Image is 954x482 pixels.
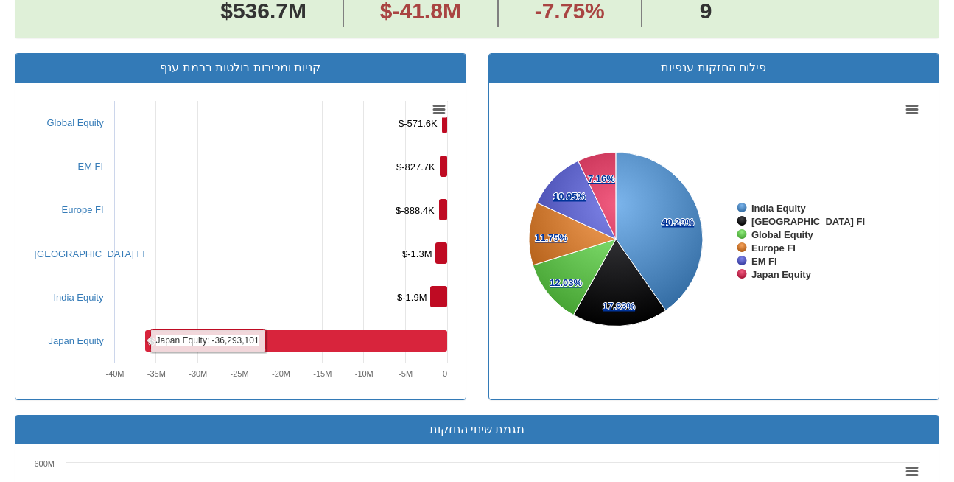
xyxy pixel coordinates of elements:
[662,217,695,228] tspan: 40.29%
[751,242,796,254] tspan: Europe FI
[751,216,865,227] tspan: [GEOGRAPHIC_DATA] FI
[397,292,427,303] tspan: $-1.9M
[442,369,446,378] text: 0
[105,369,124,378] text: -40M
[535,232,568,243] tspan: 11.75%
[399,369,413,378] text: -5M
[396,205,435,216] tspan: $-888.4K
[34,459,55,468] text: 600M
[751,229,814,240] tspan: Global Equity
[751,269,812,280] tspan: Japan Equity
[500,61,928,74] h3: פילוח החזקות ענפיות
[603,301,636,312] tspan: 17.83%
[751,256,777,267] tspan: EM FI
[49,335,104,346] a: Japan Equity
[78,161,104,172] a: EM FI
[553,191,586,202] tspan: 10.95%
[354,369,373,378] text: -10M
[35,248,145,259] a: [GEOGRAPHIC_DATA] FI
[147,369,165,378] text: -35M
[27,61,455,74] h3: קניות ומכירות בולטות ברמת ענף
[313,369,332,378] text: -15M
[47,117,104,128] a: Global Equity
[54,292,104,303] a: India Equity
[230,369,248,378] text: -25M
[189,369,207,378] text: -30M
[402,248,432,259] tspan: $-1.3M
[62,204,104,215] a: Europe FI
[27,423,927,436] h3: מגמת שינוי החזקות
[396,161,435,172] tspan: $-827.7K
[550,277,583,288] tspan: 12.03%
[588,173,615,184] tspan: 7.16%
[271,369,290,378] text: -20M
[149,336,184,347] tspan: $-36.3M
[399,118,438,129] tspan: $-571.6K
[751,203,806,214] tspan: India Equity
